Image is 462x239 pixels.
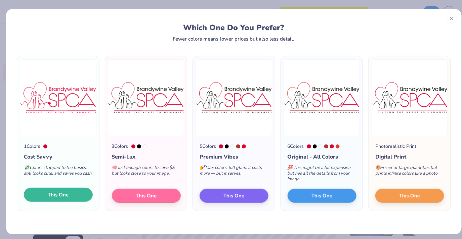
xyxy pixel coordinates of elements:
div: Colors stripped to the basics, still looks cute, and saves you cash. [24,161,93,183]
div: Black [313,144,317,148]
div: 6 Colors [288,143,304,150]
button: This One [112,189,181,203]
div: Pricier at large quantities but prints infinite colors like a photo [375,161,444,183]
span: 🧠 [112,165,117,171]
button: This One [375,189,444,203]
img: 3 color option [108,59,184,136]
button: This One [288,189,356,203]
div: Digital Print [375,153,444,161]
div: 5 Colors [200,143,216,150]
span: This One [224,192,245,200]
div: Photorealistic Print [375,143,416,150]
div: 179 C [336,144,340,148]
div: Semi-Lux [112,153,181,161]
div: 185 C [330,144,334,148]
div: Fewer colors means lower prices but also less detail. [173,36,295,42]
span: 💅 [200,165,205,171]
button: This One [24,188,93,202]
div: Original - All Colors [288,153,356,161]
div: 199 C [219,144,223,148]
span: This One [400,192,420,200]
span: 💸 [24,165,29,171]
span: This One [48,191,69,199]
img: 6 color option [284,59,360,136]
div: Which One Do You Prefer? [25,23,443,32]
div: 7620 C [324,144,328,148]
div: White [319,144,323,148]
div: This might be a bit expensive but has all the details from your image. [288,161,356,189]
div: Cost Savvy [24,153,93,161]
div: Premium Vibes [200,153,268,161]
div: 7620 C [236,144,240,148]
div: 1 Colors [24,143,40,150]
div: White [230,144,235,148]
div: 3 Colors [112,143,128,150]
div: Black [225,144,229,148]
img: 1 color option [20,59,96,136]
div: Max colors, full glam. It costs more — but it serves. [200,161,268,183]
div: Just enough colors to save $$ but looks close to your image. [112,161,181,183]
div: 185 C [242,144,246,148]
span: This One [136,192,157,200]
div: 199 C [307,144,311,148]
img: 5 color option [196,59,272,136]
span: 💯 [288,165,293,171]
div: 199 C [131,144,135,148]
span: 🎨 [375,165,381,171]
div: White [143,144,147,148]
div: Black [137,144,141,148]
span: This One [311,192,332,200]
img: Photorealistic preview [371,59,448,136]
div: 199 C [43,144,47,148]
button: This One [200,189,268,203]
